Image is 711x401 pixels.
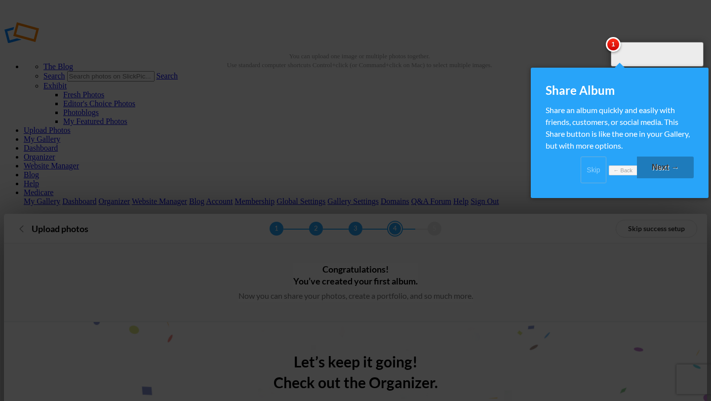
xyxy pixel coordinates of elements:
[581,157,606,183] a: Skip
[609,165,637,176] a: ← Back
[606,37,621,52] span: 1
[637,157,694,178] a: Next →
[546,82,694,98] div: Share Album
[546,104,694,152] div: Share an album quickly and easily with friends, customers, or social media. This Share button is ...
